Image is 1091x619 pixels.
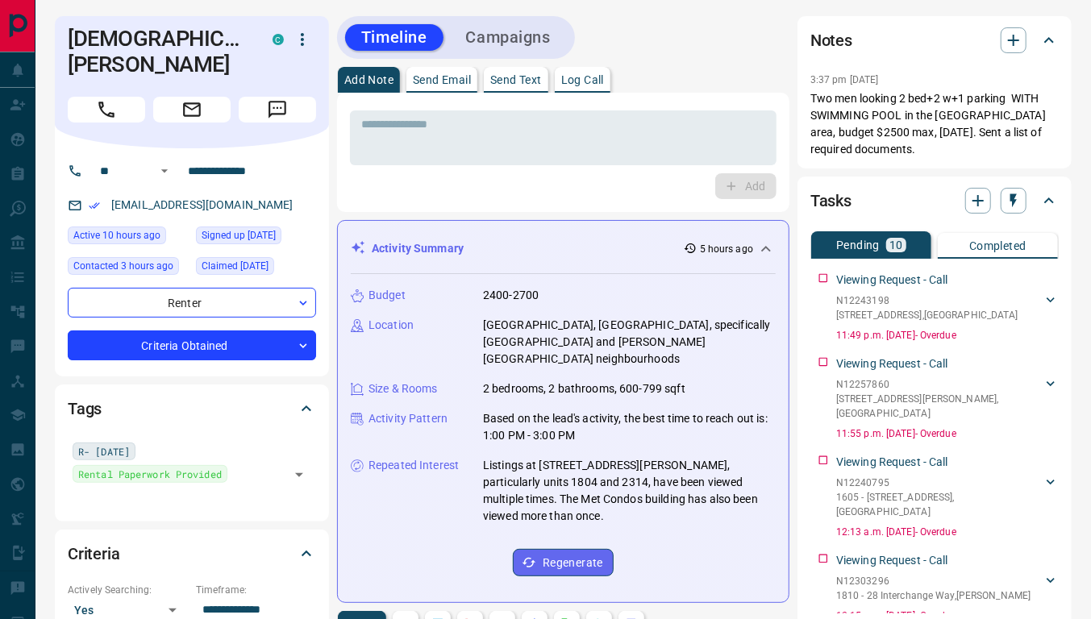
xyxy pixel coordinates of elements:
div: Notes [810,21,1059,60]
h1: [DEMOGRAPHIC_DATA][PERSON_NAME] [68,26,248,77]
div: Wed Jul 23 2025 [196,257,316,280]
div: N122407951605 - [STREET_ADDRESS],[GEOGRAPHIC_DATA] [836,472,1059,522]
p: Add Note [344,74,394,85]
div: Wed Aug 13 2025 [68,257,188,280]
p: Viewing Request - Call [836,355,948,372]
p: Viewing Request - Call [836,272,948,289]
p: Repeated Interest [369,457,459,474]
p: 1810 - 28 Interchange Way , [PERSON_NAME] [836,588,1031,603]
p: 2400-2700 [483,287,539,304]
div: Activity Summary5 hours ago [351,234,776,264]
p: 11:55 p.m. [DATE] - Overdue [836,426,1059,441]
a: [EMAIL_ADDRESS][DOMAIN_NAME] [111,198,294,211]
p: Send Email [413,74,471,85]
svg: Email Verified [89,200,100,211]
div: Criteria [68,534,316,573]
div: Wed Aug 13 2025 [68,226,188,249]
h2: Tags [68,396,102,422]
p: 1605 - [STREET_ADDRESS] , [GEOGRAPHIC_DATA] [836,490,1043,519]
p: Timeframe: [196,583,316,597]
div: Tags [68,389,316,428]
button: Open [155,161,174,181]
button: Regenerate [513,549,614,576]
p: [STREET_ADDRESS][PERSON_NAME] , [GEOGRAPHIC_DATA] [836,392,1043,421]
h2: Criteria [68,541,120,567]
div: Tasks [810,181,1059,220]
span: R- [DATE] [78,443,130,459]
p: Pending [836,239,880,251]
p: 11:49 p.m. [DATE] - Overdue [836,328,1059,343]
p: Actively Searching: [68,583,188,597]
p: Log Call [561,74,604,85]
button: Open [288,463,310,486]
span: Call [68,97,145,123]
span: Active 10 hours ago [73,227,160,243]
span: Message [239,97,316,123]
p: Two men looking 2 bed+2 w+1 parking WITH SWIMMING POOL in the [GEOGRAPHIC_DATA] area, budget $250... [810,90,1059,158]
p: [GEOGRAPHIC_DATA], [GEOGRAPHIC_DATA], specifically [GEOGRAPHIC_DATA] and [PERSON_NAME][GEOGRAPHIC... [483,317,776,368]
div: N12243198[STREET_ADDRESS],[GEOGRAPHIC_DATA] [836,290,1059,326]
p: 5 hours ago [700,242,753,256]
p: Send Text [490,74,542,85]
div: condos.ca [273,34,284,45]
p: N12240795 [836,476,1043,490]
button: Timeline [345,24,443,51]
h2: Tasks [810,188,852,214]
p: 10 [889,239,903,251]
p: 2 bedrooms, 2 bathrooms, 600-799 sqft [483,380,685,397]
p: Listings at [STREET_ADDRESS][PERSON_NAME], particularly units 1804 and 2314, have been viewed mul... [483,457,776,525]
div: Renter [68,288,316,318]
p: Size & Rooms [369,380,438,397]
h2: Notes [810,27,852,53]
p: [STREET_ADDRESS] , [GEOGRAPHIC_DATA] [836,308,1018,322]
p: 3:37 pm [DATE] [810,74,879,85]
div: Wed Jul 23 2025 [196,226,316,249]
p: Budget [369,287,406,304]
p: Based on the lead's activity, the best time to reach out is: 1:00 PM - 3:00 PM [483,410,776,444]
p: Location [369,317,414,334]
span: Claimed [DATE] [202,258,269,274]
p: N12243198 [836,293,1018,308]
p: Viewing Request - Call [836,454,948,471]
div: N12257860[STREET_ADDRESS][PERSON_NAME],[GEOGRAPHIC_DATA] [836,374,1059,424]
p: Viewing Request - Call [836,552,948,569]
p: 12:13 a.m. [DATE] - Overdue [836,525,1059,539]
button: Campaigns [450,24,567,51]
p: Completed [969,240,1026,251]
span: Signed up [DATE] [202,227,276,243]
span: Rental Paperwork Provided [78,466,222,482]
p: Activity Pattern [369,410,448,427]
span: Contacted 3 hours ago [73,258,173,274]
div: Criteria Obtained [68,330,316,360]
p: N12257860 [836,377,1043,392]
p: Activity Summary [372,240,464,257]
p: N12303296 [836,574,1031,588]
span: Email [153,97,231,123]
div: N123032961810 - 28 Interchange Way,[PERSON_NAME] [836,571,1059,606]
